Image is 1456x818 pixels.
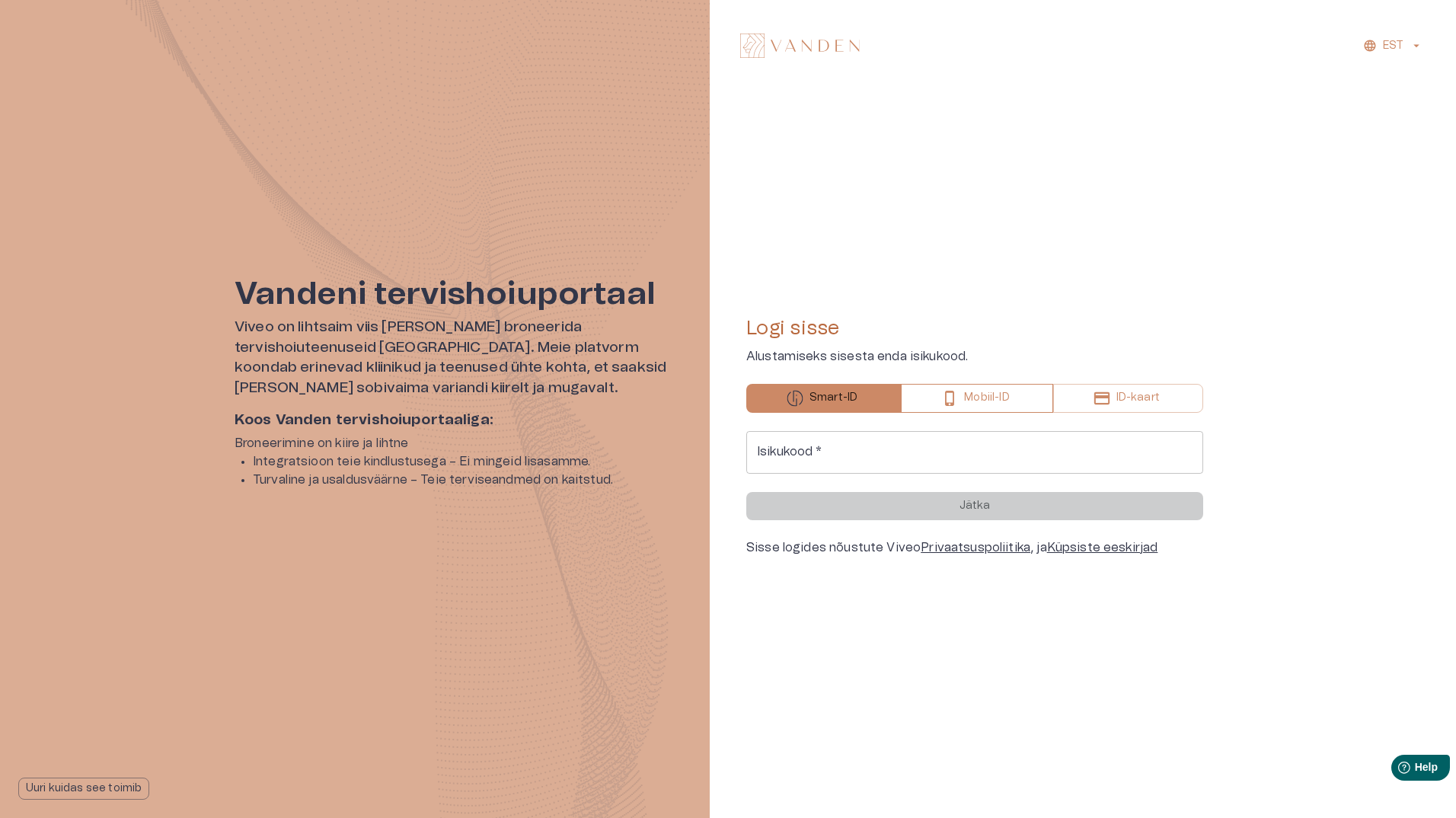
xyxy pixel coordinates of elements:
button: ID-kaart [1053,384,1203,413]
p: EST [1383,38,1403,54]
p: Uuri kuidas see toimib [26,781,142,797]
h4: Logi sisse [746,316,1203,340]
button: Smart-ID [746,384,901,413]
div: Sisse logides nõustute Viveo , ja [746,538,1203,557]
p: Alustamiseks sisesta enda isikukood. [746,347,1203,366]
p: Smart-ID [809,390,857,406]
a: Privaatsuspoliitika [921,542,1030,554]
a: Küpsiste eeskirjad [1047,542,1158,554]
p: Mobiil-ID [964,390,1009,406]
button: Uuri kuidas see toimib [18,778,149,800]
iframe: Help widget launcher [1337,749,1456,791]
button: Mobiil-ID [901,384,1052,413]
p: ID-kaart [1116,390,1160,406]
button: EST [1361,35,1426,57]
img: Vanden logo [740,34,860,58]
